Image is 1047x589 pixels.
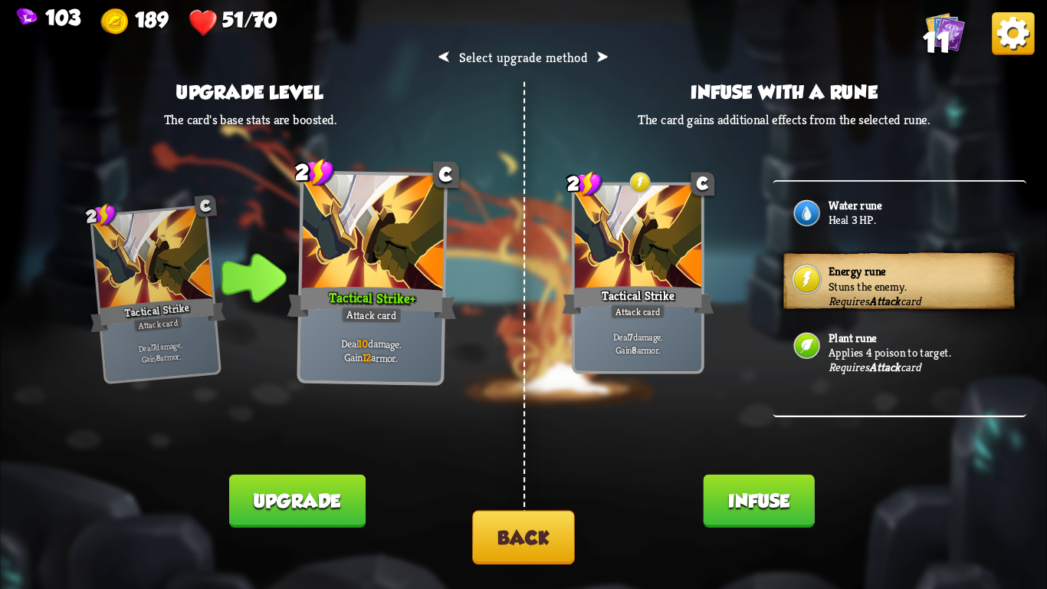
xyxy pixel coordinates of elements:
div: 2 [85,202,118,228]
b: Plant rune [829,331,877,345]
span: 11 [923,27,950,59]
button: Upgrade [229,475,366,528]
p: Heal 3 HP. [829,212,1006,227]
span: 189 [135,8,169,31]
b: 12 [362,350,371,364]
div: Gold [101,8,168,38]
div: Requires card [829,294,921,308]
img: Options_Button.png [992,12,1034,54]
div: Attack card [133,315,183,333]
span: Select upgrade method [459,49,588,66]
div: Requires card [829,360,921,374]
p: Deal damage. Gain armor. [578,331,698,356]
h2: ⮜ ⮞ [438,49,610,66]
div: 2 [295,157,335,187]
div: Attack card [341,306,402,324]
h3: Infuse with a rune [638,82,930,104]
img: Energy rune - Stuns the enemy. [629,171,652,195]
p: The card gains additional effects from the selected rune. [638,111,930,128]
img: Indicator_Arrow.png [221,254,286,303]
b: 8 [156,352,161,364]
div: View all the cards in your deck [926,12,965,56]
p: Deal damage. Gain armor. [304,335,438,365]
p: Deal damage. Gain armor. [107,337,215,368]
div: C [433,161,460,188]
b: Energy rune [829,265,886,279]
b: 7 [152,341,156,353]
div: C [691,172,714,196]
b: 10 [358,337,368,350]
p: Stuns the enemy. [829,279,1006,294]
p: The card's base stats are boosted. [164,111,336,128]
div: 2 [567,171,602,198]
img: Energy.png [790,263,823,296]
b: Attack [869,294,901,308]
div: Gems [17,5,81,29]
b: Water rune [829,198,881,212]
div: Health [189,8,277,38]
button: Back [472,511,574,564]
img: Cards_Icon.png [926,12,965,51]
div: Tactical Strike [562,283,714,317]
img: Heart.png [189,8,218,37]
img: Water.png [792,198,822,228]
img: Plant.png [792,331,822,360]
img: Gem.png [17,8,38,28]
button: Infuse [704,475,815,528]
b: 7 [629,331,632,343]
div: Tactical Strike+ [287,282,457,323]
span: 51/70 [222,8,277,31]
div: Tactical Strike [89,293,226,334]
img: Gold.png [101,8,130,37]
div: C [194,195,217,218]
div: Attack card [610,304,665,319]
p: Applies 4 poison to target. [829,345,1006,360]
h3: Upgrade level [164,82,336,104]
b: 8 [632,344,636,356]
b: Attack [869,360,901,374]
